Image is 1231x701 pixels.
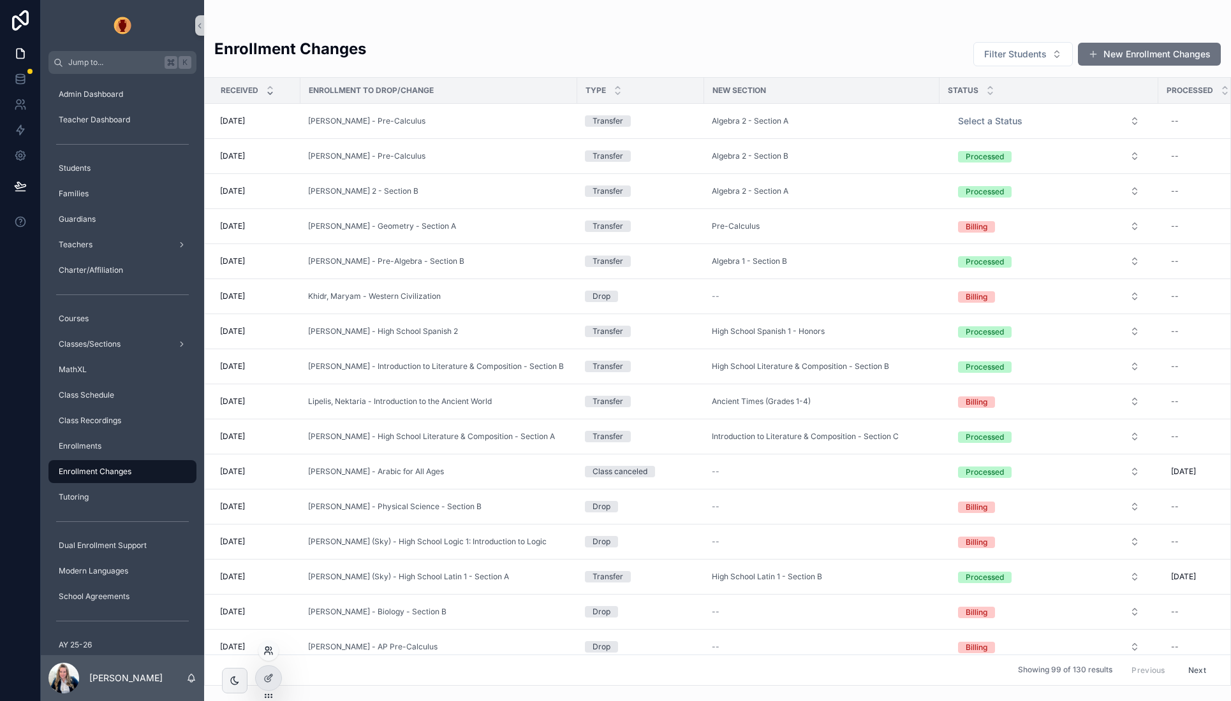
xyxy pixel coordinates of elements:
[220,537,245,547] span: [DATE]
[308,396,492,407] span: Lipelis, Nektaria - Introduction to the Ancient World
[48,460,196,483] a: Enrollment Changes
[308,396,570,407] a: Lipelis, Nektaria - Introduction to the Ancient World
[712,221,760,231] span: Pre-Calculus
[712,572,932,582] a: High School Latin 1 - Section B
[220,326,245,336] span: [DATE]
[308,466,570,477] a: [PERSON_NAME] - Arabic for All Ages
[59,566,128,576] span: Modern Languages
[712,326,825,336] a: High School Spanish 1 - Honors
[947,495,1151,519] a: Select Button
[712,396,811,407] span: Ancient Times (Grades 1-4)
[1171,361,1179,372] div: --
[585,571,697,582] a: Transfer
[308,537,547,547] a: [PERSON_NAME] (Sky) - High School Logic 1: Introduction to Logic
[948,425,1150,448] button: Select Button
[712,326,932,336] a: High School Spanish 1 - Honors
[308,256,464,266] a: [PERSON_NAME] - Pre-Algebra - Section B
[966,256,1004,268] div: Processed
[59,115,130,125] span: Teacher Dashboard
[48,51,196,74] button: Jump to...K
[966,361,1004,373] div: Processed
[1171,607,1179,617] div: --
[1179,660,1215,680] button: Next
[220,607,245,617] span: [DATE]
[966,221,987,233] div: Billing
[585,361,697,372] a: Transfer
[1018,665,1112,676] span: Showing 99 of 130 results
[68,57,159,68] span: Jump to...
[1171,396,1179,407] div: --
[593,466,647,477] div: Class canceled
[1171,642,1179,652] div: --
[984,48,1047,61] span: Filter Students
[308,116,570,126] a: [PERSON_NAME] - Pre-Calculus
[220,221,245,231] span: [DATE]
[48,108,196,131] a: Teacher Dashboard
[220,537,293,547] a: [DATE]
[585,431,697,442] a: Transfer
[221,85,258,96] span: Received
[308,642,438,652] a: [PERSON_NAME] - AP Pre-Calculus
[966,431,1004,443] div: Processed
[947,600,1151,624] a: Select Button
[1171,466,1196,477] span: [DATE]
[712,537,932,547] a: --
[1171,326,1179,336] div: --
[308,572,509,582] a: [PERSON_NAME] (Sky) - High School Latin 1 - Section A
[712,607,932,617] a: --
[308,431,570,442] a: [PERSON_NAME] - High School Literature & Composition - Section A
[948,145,1150,168] button: Select Button
[1171,186,1179,196] div: --
[59,540,147,551] span: Dual Enrollment Support
[220,466,245,477] span: [DATE]
[712,431,899,442] a: Introduction to Literature & Composition - Section C
[308,502,482,512] span: [PERSON_NAME] - Physical Science - Section B
[948,600,1150,623] button: Select Button
[712,116,788,126] span: Algebra 2 - Section A
[59,314,89,324] span: Courses
[948,565,1150,588] button: Select Button
[308,116,425,126] span: [PERSON_NAME] - Pre-Calculus
[308,466,444,477] a: [PERSON_NAME] - Arabic for All Ages
[593,431,623,442] div: Transfer
[48,358,196,381] a: MathXL
[712,361,889,372] a: High School Literature & Composition - Section B
[585,150,697,162] a: Transfer
[308,361,570,372] a: [PERSON_NAME] - Introduction to Literature & Composition - Section B
[712,361,932,372] a: High School Literature & Composition - Section B
[948,495,1150,518] button: Select Button
[712,607,719,617] span: --
[593,256,623,267] div: Transfer
[712,151,932,161] a: Algebra 2 - Section B
[947,214,1151,238] a: Select Button
[712,256,787,266] span: Algebra 1 - Section B
[958,115,1022,127] span: Select a Status
[585,115,697,127] a: Transfer
[585,256,697,267] a: Transfer
[966,466,1004,478] div: Processed
[593,185,623,197] div: Transfer
[48,384,196,407] a: Class Schedule
[585,466,697,477] a: Class canceled
[220,151,293,161] a: [DATE]
[712,186,788,196] a: Algebra 2 - Section A
[220,116,245,126] span: [DATE]
[585,536,697,547] a: Drop
[220,256,245,266] span: [DATE]
[220,396,245,407] span: [DATE]
[308,326,458,336] a: [PERSON_NAME] - High School Spanish 2
[712,502,932,512] a: --
[947,459,1151,484] a: Select Button
[966,537,987,548] div: Billing
[966,502,987,513] div: Billing
[59,89,123,99] span: Admin Dashboard
[308,151,570,161] a: [PERSON_NAME] - Pre-Calculus
[947,424,1151,449] a: Select Button
[48,486,196,509] a: Tutoring
[48,208,196,231] a: Guardians
[966,151,1004,163] div: Processed
[585,641,697,653] a: Drop
[220,256,293,266] a: [DATE]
